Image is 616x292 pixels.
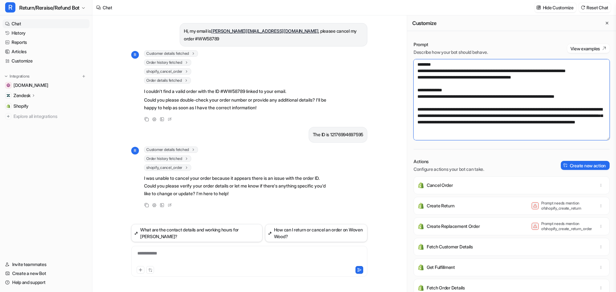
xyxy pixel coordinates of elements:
img: wovenwood.co.uk [6,83,10,87]
button: What are the contact details and working hours for [PERSON_NAME]? [131,224,262,242]
img: Create Replacement Order icon [418,223,424,229]
img: Zendesk [6,94,10,97]
span: Order details fetched [144,77,191,84]
p: Hi, my email is , pleasee cancel my order #WW58789 [184,27,363,43]
img: Shopify [6,104,10,108]
span: Explore all integrations [13,111,87,121]
span: Customer details fetched [144,146,198,153]
a: Reports [3,38,90,47]
p: Zendesk [13,92,30,99]
div: Chat [103,4,112,11]
h2: Customize [412,20,436,26]
button: Reset Chat [579,3,611,12]
img: customize [536,5,541,10]
img: create-action-icon.svg [563,163,568,168]
p: Integrations [10,74,30,79]
a: ShopifyShopify [3,102,90,111]
img: menu_add.svg [81,74,86,79]
p: Prompt [414,41,488,48]
p: Describe how your bot should behave. [414,49,488,55]
span: Customer details fetched [144,50,198,57]
a: Customize [3,56,90,65]
img: explore all integrations [5,113,12,120]
span: shopify_cancel_order [144,68,191,75]
span: R [131,147,139,154]
p: Create Return [427,203,454,209]
p: The ID is 12176994697595 [313,131,363,138]
a: [PERSON_NAME][EMAIL_ADDRESS][DOMAIN_NAME] [211,28,319,34]
button: Close flyout [603,19,611,27]
a: Articles [3,47,90,56]
img: Fetch Order Details icon [418,285,424,291]
p: Cancel Order [427,182,453,188]
img: Get Fulfillment icon [418,264,424,271]
a: Create a new Bot [3,269,90,278]
button: Hide Customize [535,3,576,12]
button: How can I return or cancel an order on Woven Wood? [265,224,367,242]
p: Get Fulfillment [427,264,455,271]
img: reset [581,5,585,10]
span: Return/Reraise/Refund Bot [19,3,80,12]
span: Shopify [13,103,29,109]
a: wovenwood.co.uk[DOMAIN_NAME] [3,81,90,90]
p: Create Replacement Order [427,223,480,229]
img: Fetch Customer Details icon [418,244,424,250]
p: Could you please double-check your order number or provide any additional details? I'll be happy ... [144,96,332,112]
p: Prompt needs mention of shopify_create_return [541,201,593,211]
p: Configure actions your bot can take. [414,166,484,172]
p: Actions [414,158,484,165]
span: R [5,2,15,13]
span: Order history fetched [144,155,191,162]
button: Integrations [3,73,31,79]
span: Order history fetched [144,59,191,66]
button: View examples [567,44,610,53]
img: Cancel Order icon [418,182,424,188]
p: I couldn't find a valid order with the ID #WW58789 linked to your email. [144,88,332,95]
p: Hide Customize [543,4,574,11]
p: I was unable to cancel your order because it appears there is an issue with the order ID. Could y... [144,174,332,197]
p: Fetch Customer Details [427,244,473,250]
p: Fetch Order Details [427,285,465,291]
span: shopify_cancel_order [144,164,191,171]
span: [DOMAIN_NAME] [13,82,48,88]
a: Chat [3,19,90,28]
a: Invite teammates [3,260,90,269]
button: Create new action [561,161,610,170]
p: Prompt needs mention of shopify_create_return_order [541,221,593,231]
span: R [131,51,139,59]
img: Create Return icon [418,203,424,209]
a: Help and support [3,278,90,287]
img: expand menu [4,74,8,79]
a: History [3,29,90,38]
a: Explore all integrations [3,112,90,121]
